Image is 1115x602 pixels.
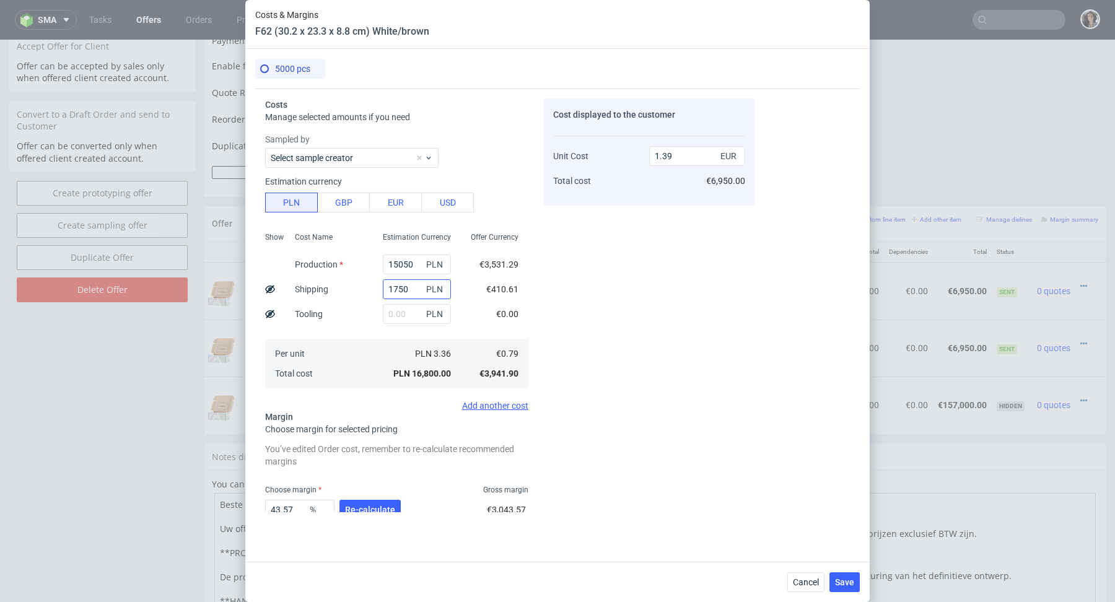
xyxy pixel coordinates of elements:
td: 5000 [758,280,788,337]
span: €0.79 [496,349,518,359]
input: Save [572,126,639,139]
img: 13387558-your-logo-mailerbox-f-56-multicolour-lite-outside-inside [178,342,240,389]
th: Name [284,203,758,223]
button: GBP [317,193,370,212]
td: €6,950.00 [933,222,992,280]
p: Offer can be accepted by sales only when offered client created account. [17,20,188,45]
th: Dependencies [884,203,933,223]
span: €3,941.90 [479,369,518,378]
span: SPEC- 216834 [706,247,751,257]
label: Tooling [295,309,323,319]
label: Sampled by [265,133,528,146]
button: PLN [265,193,318,212]
span: 0 quotes [1037,246,1070,256]
span: PLN 3.36 [415,349,451,359]
td: €31.40 [788,337,825,394]
span: Costs [265,100,287,110]
td: €6,950.00 [825,222,884,280]
strong: 771313 [250,303,279,313]
span: EUR [718,147,743,165]
th: Total [933,203,992,223]
div: You’ve edited Order cost, remember to re-calculate recommended margins [265,440,528,470]
span: Save [835,578,854,587]
span: Cancel [793,578,819,587]
span: Estimation Currency [383,232,451,242]
td: Enable flexible payments [212,19,383,43]
button: Force CRM resync [212,126,364,139]
input: 0.00 [383,279,451,299]
td: €157,000.00 [933,337,992,394]
th: Status [992,203,1032,223]
th: Unit Price [788,203,825,223]
span: PLN [424,281,448,298]
a: markdown [330,438,374,450]
td: €0.00 [884,222,933,280]
button: USD [421,193,474,212]
label: Estimation currency [265,177,342,186]
span: PLN [424,256,448,273]
span: Lite Color Mailer Box [289,360,368,372]
span: Cost displayed to the customer [553,110,675,120]
span: 0 quotes [1037,303,1070,313]
div: • Packhelp Zapier • Eco Color with print inside • Natural white • No foil [289,302,753,315]
p: Offer can be converted only when offered client created account. [17,100,188,124]
span: 5000 pcs [275,64,310,74]
span: Total cost [275,369,313,378]
th: Net Total [825,203,884,223]
span: Cost Name [295,232,333,242]
small: Add custom line item [838,177,906,183]
span: Costs & Margins [255,10,429,20]
span: Show [265,232,284,242]
small: Add other item [912,177,961,183]
div: Convert to a Draft Order and send to Customer [9,61,195,100]
span: % [307,501,332,518]
td: €1.39 [788,280,825,337]
div: Notes displayed below the Offer [204,404,1106,431]
td: Duplicate of (Offer ID) [212,96,383,125]
td: €6,950.00 [933,280,992,337]
span: PLN [424,305,448,323]
span: Re-calculate [345,505,395,514]
span: Per unit [275,349,305,359]
span: Choose margin for selected pricing [265,424,398,434]
td: €0.00 [884,337,933,394]
small: Margin summary [1041,177,1098,183]
span: €3,043.57 [487,505,526,515]
button: Save [829,572,860,592]
small: Manage dielines [977,177,1032,183]
td: €157,000.00 [825,337,884,394]
span: €0.00 [496,309,518,319]
span: SPEC- 216828 [632,362,678,372]
span: Unit Cost [553,151,588,161]
header: F62 (30.2 x 23.3 x 8.8 cm) White/brown [255,25,429,38]
td: 5000 [758,222,788,280]
img: Hokodo [321,22,331,32]
th: ID [245,203,284,223]
span: Offer [212,179,232,189]
span: Sent [997,305,1017,315]
span: SPEC- 216836 [706,304,751,314]
td: €1.39 [788,222,825,280]
span: PLN 16,800.00 [393,369,451,378]
strong: 771287 [250,360,279,370]
span: Margin [265,412,293,422]
td: €6,950.00 [825,280,884,337]
div: Add another cost [265,401,528,411]
td: Quote Request ID [212,43,383,72]
span: Offer Currency [471,232,518,242]
button: Cancel [787,572,824,592]
span: F62 (30.2 x 23.3 x 8.8 cm) White/brown [289,245,441,258]
span: Sent [997,248,1017,258]
img: 13387558-your-logo-mailerbox-f-56-multicolour-lite-outside-inside [178,285,240,332]
div: • Packhelp Zapier • Eco Color with print inside • Natural white • No foil [289,359,753,372]
td: €0.00 [884,280,933,337]
th: Quant. [758,203,788,223]
small: Add line item from VMA [756,177,832,183]
small: Add PIM line item [693,177,750,183]
strong: 771302 [250,246,279,256]
td: Reorder [212,72,383,96]
label: Production [295,260,343,269]
span: €410.61 [486,284,518,294]
a: Create sampling offer [17,173,188,198]
span: Gross margin [483,485,528,495]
